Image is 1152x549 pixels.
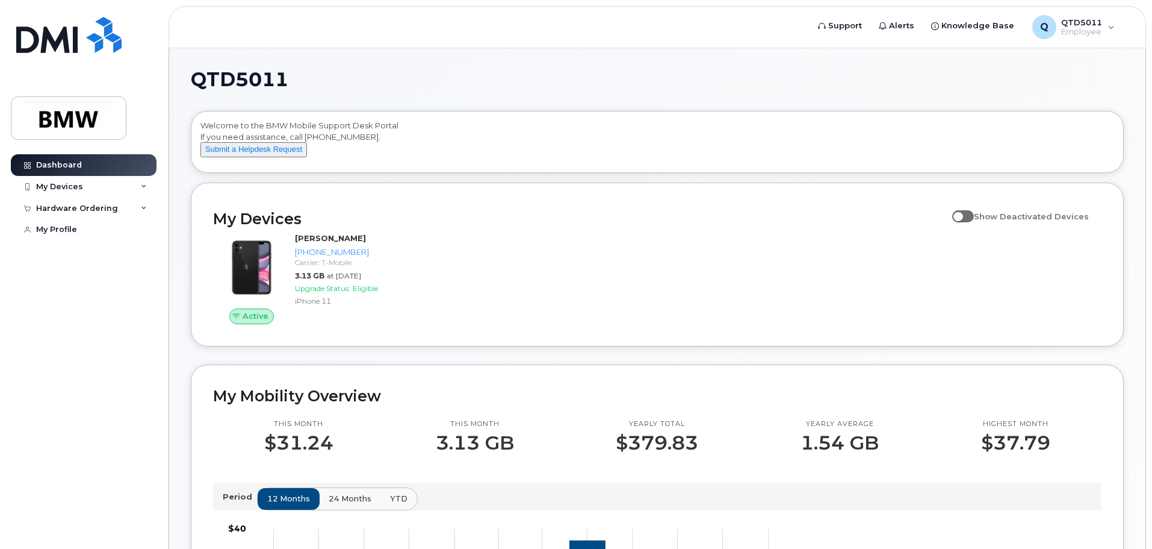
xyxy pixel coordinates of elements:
iframe: Messenger Launcher [1100,497,1143,540]
h2: My Mobility Overview [213,387,1101,405]
p: Yearly average [801,419,879,429]
span: Active [243,310,268,322]
p: 3.13 GB [436,432,514,454]
a: Submit a Helpdesk Request [200,144,307,154]
p: $379.83 [616,432,698,454]
div: iPhone 11 [295,296,420,306]
input: Show Deactivated Devices [952,205,962,215]
span: Show Deactivated Devices [974,212,1089,221]
span: 3.13 GB [295,271,324,280]
span: QTD5011 [191,71,288,89]
p: $37.79 [981,432,1050,454]
button: Submit a Helpdesk Request [200,142,307,157]
span: YTD [390,493,407,504]
p: This month [436,419,514,429]
p: Yearly total [616,419,698,429]
h2: My Devices [213,210,946,228]
a: Active[PERSON_NAME][PHONE_NUMBER]Carrier: T-Mobile3.13 GBat [DATE]Upgrade Status:EligibleiPhone 11 [213,233,424,324]
p: Period [223,491,257,503]
div: Welcome to the BMW Mobile Support Desk Portal If you need assistance, call [PHONE_NUMBER]. [200,120,1114,168]
span: Eligible [353,284,378,293]
p: $31.24 [264,432,333,454]
div: [PHONE_NUMBER] [295,246,420,258]
p: Highest month [981,419,1050,429]
img: iPhone_11.jpg [223,239,280,296]
span: at [DATE] [327,271,361,280]
span: Upgrade Status: [295,284,350,293]
div: Carrier: T-Mobile [295,257,420,268]
p: This month [264,419,333,429]
strong: [PERSON_NAME] [295,233,366,243]
tspan: $40 [228,523,246,534]
p: 1.54 GB [801,432,879,454]
span: 24 months [329,493,371,504]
